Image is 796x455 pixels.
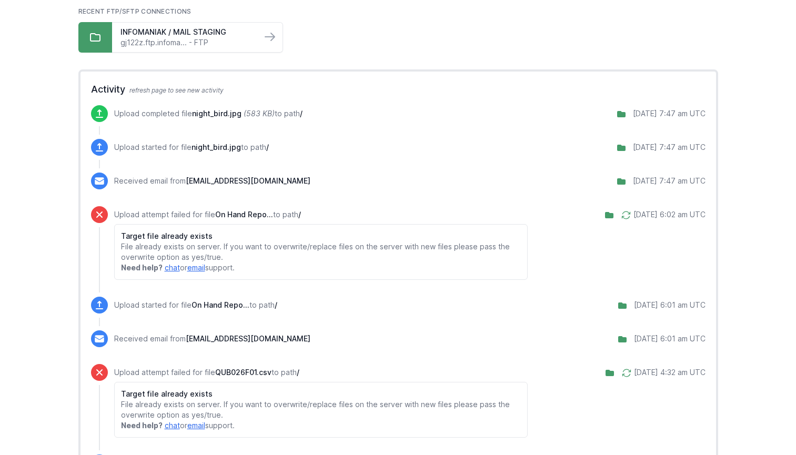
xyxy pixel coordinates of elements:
div: [DATE] 4:32 am UTC [634,367,706,378]
iframe: Drift Widget Chat Controller [743,402,783,442]
i: (583 KB) [244,109,275,118]
p: Upload completed file to path [114,108,303,119]
a: gj122z.ftp.infoma... - FTP [120,37,253,48]
div: [DATE] 6:02 am UTC [633,209,706,220]
span: On Hand Report 8AM CET.xlsx [192,300,249,309]
a: INFOMANIAK / MAIL STAGING [120,27,253,37]
span: QUB026F01.csv [215,368,271,377]
span: [EMAIL_ADDRESS][DOMAIN_NAME] [186,176,310,185]
p: or support. [121,262,521,273]
p: or support. [121,420,521,431]
h6: Target file already exists [121,231,521,241]
div: [DATE] 7:47 am UTC [633,108,706,119]
span: / [297,368,299,377]
span: night_bird.jpg [192,143,241,151]
p: Upload started for file to path [114,142,269,153]
p: Upload attempt failed for file to path [114,209,528,220]
h6: Target file already exists [121,389,521,399]
h2: Recent FTP/SFTP Connections [78,7,718,16]
span: / [275,300,277,309]
p: Received email from [114,333,310,344]
span: [EMAIL_ADDRESS][DOMAIN_NAME] [186,334,310,343]
span: / [300,109,303,118]
div: [DATE] 6:01 am UTC [634,333,706,344]
span: / [298,210,301,219]
a: email [187,421,205,430]
span: On Hand Report 8AM CET.xlsx [215,210,273,219]
h2: Activity [91,82,706,97]
p: File already exists on server. If you want to overwrite/replace files on the server with new file... [121,241,521,262]
a: chat [165,263,180,272]
span: refresh page to see new activity [129,86,224,94]
span: night_bird.jpg [192,109,241,118]
p: File already exists on server. If you want to overwrite/replace files on the server with new file... [121,399,521,420]
p: Upload attempt failed for file to path [114,367,528,378]
a: chat [165,421,180,430]
div: [DATE] 6:01 am UTC [634,300,706,310]
strong: Need help? [121,263,163,272]
strong: Need help? [121,421,163,430]
span: / [266,143,269,151]
a: email [187,263,205,272]
p: Received email from [114,176,310,186]
div: [DATE] 7:47 am UTC [633,142,706,153]
div: [DATE] 7:47 am UTC [633,176,706,186]
p: Upload started for file to path [114,300,277,310]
